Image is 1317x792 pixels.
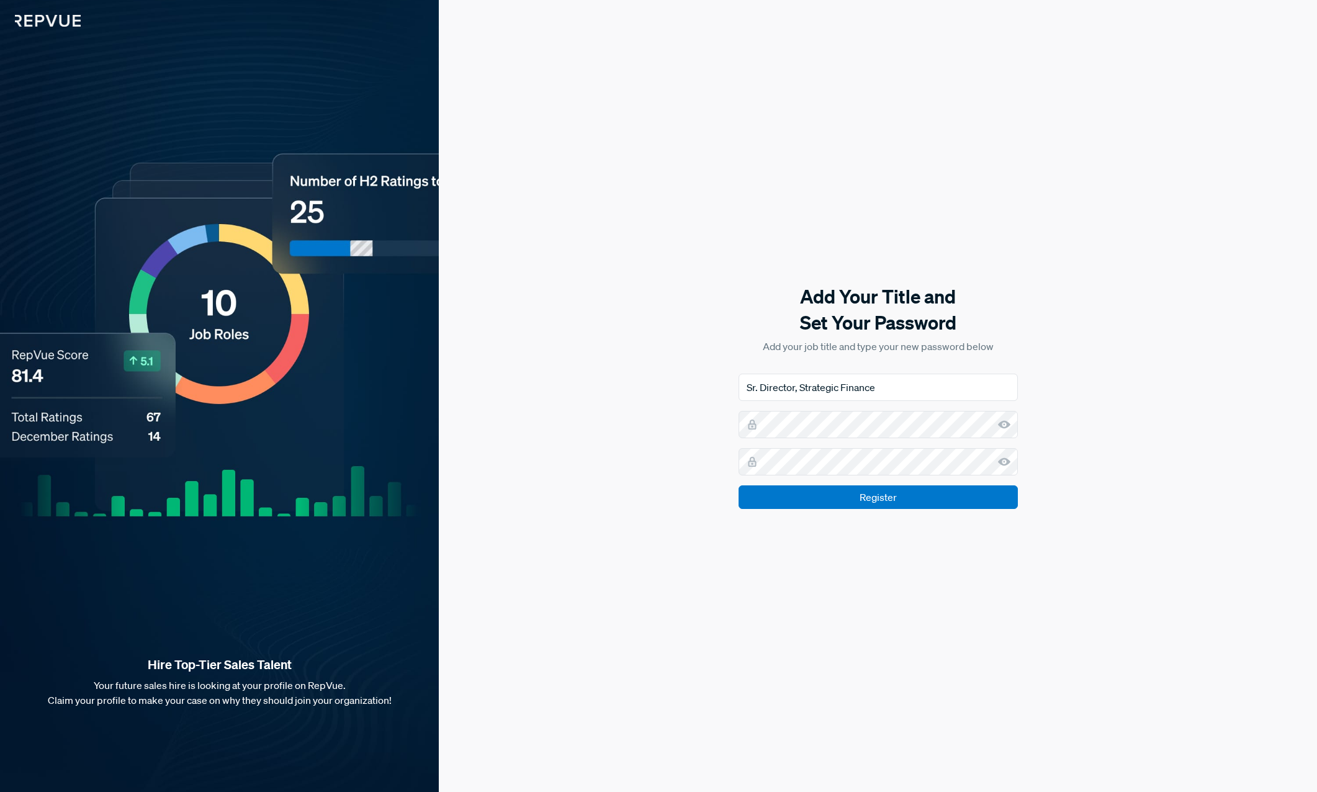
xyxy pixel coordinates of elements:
[739,339,1018,354] p: Add your job title and type your new password below
[739,485,1018,509] input: Register
[20,657,419,673] strong: Hire Top-Tier Sales Talent
[739,374,1018,401] input: Job Title
[20,678,419,708] p: Your future sales hire is looking at your profile on RepVue. Claim your profile to make your case...
[739,284,1018,336] h5: Add Your Title and Set Your Password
